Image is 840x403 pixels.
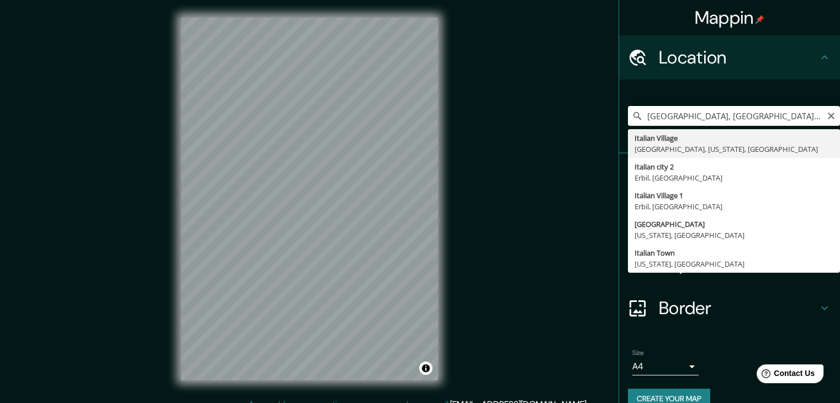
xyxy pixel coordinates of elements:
div: Italian Village 1 [635,190,833,201]
label: Size [632,348,644,358]
img: pin-icon.png [756,15,764,24]
div: Erbil, [GEOGRAPHIC_DATA] [635,201,833,212]
div: Layout [619,242,840,286]
h4: Layout [659,253,818,275]
button: Clear [827,110,836,120]
div: [US_STATE], [GEOGRAPHIC_DATA] [635,230,833,241]
canvas: Map [181,18,438,380]
div: Italian Town [635,247,833,258]
div: [GEOGRAPHIC_DATA] [635,219,833,230]
div: A4 [632,358,699,375]
div: Erbil, [GEOGRAPHIC_DATA] [635,172,833,183]
div: Pins [619,153,840,198]
input: Pick your city or area [628,106,840,126]
div: Italian Village [635,132,833,144]
h4: Border [659,297,818,319]
button: Toggle attribution [419,362,432,375]
h4: Mappin [695,7,765,29]
h4: Location [659,46,818,68]
div: Italian city 2 [635,161,833,172]
div: [US_STATE], [GEOGRAPHIC_DATA] [635,258,833,269]
div: Border [619,286,840,330]
iframe: Help widget launcher [742,360,828,391]
div: Location [619,35,840,79]
div: Style [619,198,840,242]
div: [GEOGRAPHIC_DATA], [US_STATE], [GEOGRAPHIC_DATA] [635,144,833,155]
